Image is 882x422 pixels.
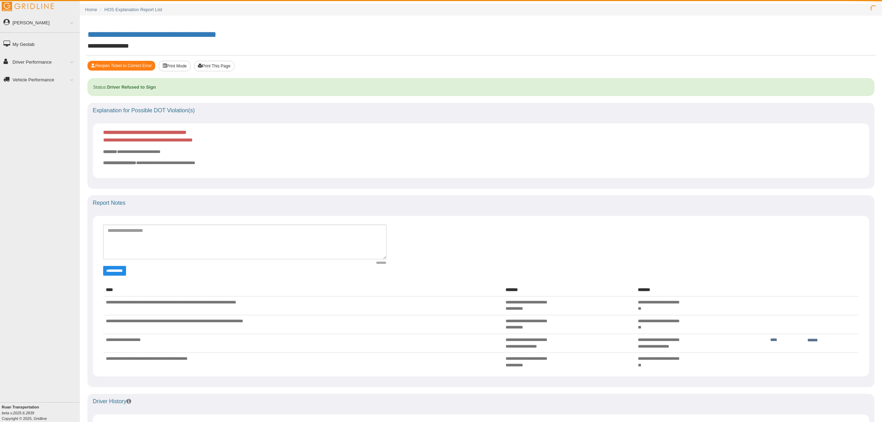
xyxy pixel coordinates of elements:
div: Explanation for Possible DOT Violation(s) [88,103,874,118]
i: beta v.2025.6.2839 [2,411,34,415]
strong: Driver Refused to Sign [107,84,156,90]
a: HOS Explanation Report List [105,7,162,12]
div: Status: [88,78,874,96]
b: Ruan Transportation [2,405,39,409]
button: Change Filter Options [103,266,126,276]
img: Gridline [2,2,54,11]
div: Report Notes [88,195,874,211]
button: Reopen Ticket [88,61,155,71]
a: Home [85,7,97,12]
button: Print This Page [194,61,234,71]
div: Driver History [88,394,874,409]
div: Copyright © 2025, Gridline [2,404,80,421]
button: Print Mode [159,61,191,71]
